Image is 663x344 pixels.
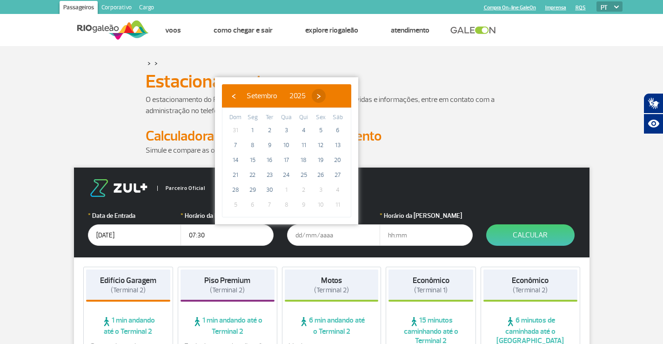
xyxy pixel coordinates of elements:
[643,93,663,134] div: Plugin de acessibilidade da Hand Talk.
[228,153,243,168] span: 14
[165,26,181,35] a: Voos
[181,224,274,246] input: hh:mm
[330,182,345,197] span: 4
[512,276,549,285] strong: Econômico
[643,93,663,114] button: Abrir tradutor de língua de sinais.
[486,224,575,246] button: Calcular
[380,224,473,246] input: hh:mm
[244,113,261,123] th: weekday
[88,224,181,246] input: dd/mm/aaaa
[312,89,326,103] button: ›
[262,123,277,138] span: 2
[313,123,328,138] span: 5
[204,276,250,285] strong: Piso Premium
[279,153,294,168] span: 17
[312,113,329,123] th: weekday
[241,89,283,103] button: Setembro
[227,89,241,103] button: ‹
[576,5,586,11] a: RQS
[146,74,518,89] h1: Estacionamento
[215,77,358,224] bs-datepicker-container: calendar
[287,224,380,246] input: dd/mm/aaaa
[295,113,312,123] th: weekday
[321,276,342,285] strong: Motos
[228,138,243,153] span: 7
[111,286,146,295] span: (Terminal 2)
[214,26,273,35] a: Como chegar e sair
[154,58,158,68] a: >
[289,91,306,101] span: 2025
[279,123,294,138] span: 3
[262,168,277,182] span: 23
[135,1,158,16] a: Cargo
[279,138,294,153] span: 10
[643,114,663,134] button: Abrir recursos assistivos.
[245,123,260,138] span: 1
[305,26,358,35] a: Explore RIOgaleão
[279,182,294,197] span: 1
[146,128,518,145] h2: Calculadora de Tarifa do Estacionamento
[329,113,346,123] th: weekday
[391,26,429,35] a: Atendimento
[296,153,311,168] span: 18
[227,90,326,99] bs-datepicker-navigation-view: ​ ​ ​
[98,1,135,16] a: Corporativo
[380,211,473,221] label: Horário da [PERSON_NAME]
[313,138,328,153] span: 12
[261,113,278,123] th: weekday
[147,58,151,68] a: >
[545,5,566,11] a: Imprensa
[157,186,205,191] span: Parceiro Oficial
[100,276,156,285] strong: Edifício Garagem
[146,94,518,116] p: O estacionamento do RIOgaleão é administrado pela Estapar. Para dúvidas e informações, entre em c...
[245,182,260,197] span: 29
[88,211,181,221] label: Data de Entrada
[414,286,448,295] span: (Terminal 1)
[330,197,345,212] span: 11
[313,153,328,168] span: 19
[181,316,275,336] span: 1 min andando até o Terminal 2
[210,286,245,295] span: (Terminal 2)
[313,168,328,182] span: 26
[296,182,311,197] span: 2
[296,123,311,138] span: 4
[86,316,171,336] span: 1 min andando até o Terminal 2
[296,168,311,182] span: 25
[285,316,379,336] span: 6 min andando até o Terminal 2
[314,286,349,295] span: (Terminal 2)
[330,153,345,168] span: 20
[181,211,274,221] label: Horário da Entrada
[313,197,328,212] span: 10
[262,182,277,197] span: 30
[296,197,311,212] span: 9
[296,138,311,153] span: 11
[247,91,277,101] span: Setembro
[313,182,328,197] span: 3
[245,197,260,212] span: 6
[245,153,260,168] span: 15
[228,182,243,197] span: 28
[484,5,536,11] a: Compra On-line GaleOn
[228,197,243,212] span: 5
[262,197,277,212] span: 7
[279,168,294,182] span: 24
[227,113,244,123] th: weekday
[330,138,345,153] span: 13
[245,138,260,153] span: 8
[513,286,548,295] span: (Terminal 2)
[228,123,243,138] span: 31
[146,145,518,156] p: Simule e compare as opções.
[228,168,243,182] span: 21
[262,153,277,168] span: 16
[330,123,345,138] span: 6
[330,168,345,182] span: 27
[413,276,449,285] strong: Econômico
[245,168,260,182] span: 22
[283,89,312,103] button: 2025
[60,1,98,16] a: Passageiros
[279,197,294,212] span: 8
[262,138,277,153] span: 9
[88,179,149,197] img: logo-zul.png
